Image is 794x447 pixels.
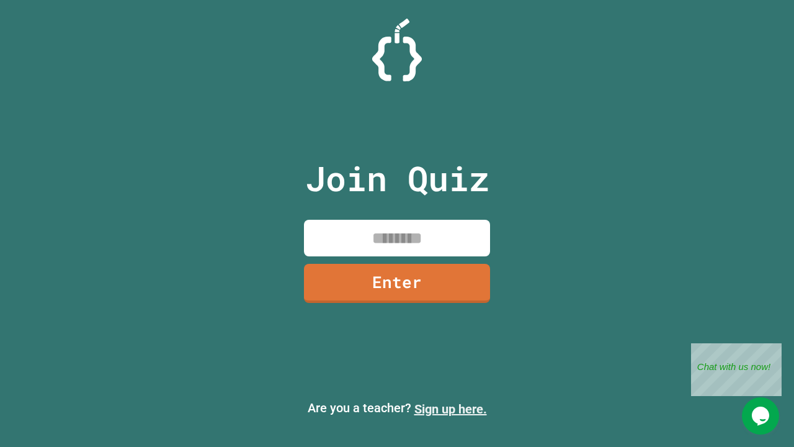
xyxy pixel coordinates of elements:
[414,402,487,417] a: Sign up here.
[10,399,784,418] p: Are you a teacher?
[372,19,422,81] img: Logo.svg
[691,343,782,396] iframe: chat widget
[304,264,490,303] a: Enter
[305,153,489,204] p: Join Quiz
[742,397,782,435] iframe: chat widget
